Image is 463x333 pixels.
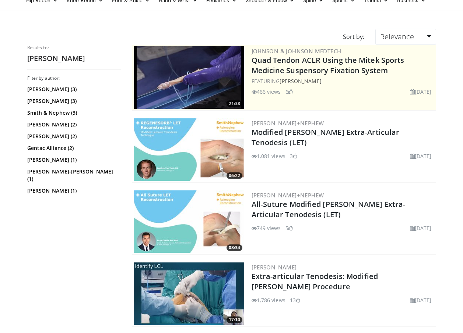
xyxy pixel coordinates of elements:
h3: Filter by author: [27,75,121,81]
a: Johnson & Johnson MedTech [252,47,341,55]
a: All-Suture Modified [PERSON_NAME] Extra-Articular Tenodesis (LET) [252,199,406,219]
a: [PERSON_NAME] (3) [27,86,119,93]
a: 17:10 [134,262,244,325]
h2: [PERSON_NAME] [27,54,121,63]
a: [PERSON_NAME] (2) [27,133,119,140]
div: FEATURING [252,77,435,85]
img: b78fd9da-dc16-4fd1-a89d-538d899827f1.300x170_q85_crop-smart_upscale.jpg [134,46,244,109]
li: 466 views [252,88,281,96]
div: Sort by: [337,29,370,45]
img: 0a0e5dc6-397d-4ad2-abf1-900756cf3b0e.300x170_q85_crop-smart_upscale.jpg [134,190,244,253]
a: [PERSON_NAME] (2) [27,121,119,128]
span: Relevance [380,32,414,42]
li: 749 views [252,224,281,232]
li: [DATE] [410,224,432,232]
a: Modified [PERSON_NAME] Extra-Articular Tenodesis (LET) [252,127,400,147]
a: 03:34 [134,190,244,253]
a: [PERSON_NAME]+Nephew [252,119,324,127]
a: [PERSON_NAME] [280,78,321,85]
li: 5 [285,224,293,232]
li: 6 [285,88,293,96]
a: Quad Tendon ACLR Using the Mitek Sports Medicine Suspensory Fixation System [252,55,404,75]
li: [DATE] [410,296,432,304]
a: Gentac Alliance (2) [27,144,119,152]
a: [PERSON_NAME] (1) [27,187,119,194]
p: Results for: [27,45,121,51]
span: 03:34 [227,244,242,251]
a: Extra-articular Tenodesis: Modified [PERSON_NAME] Procedure [252,271,378,291]
span: 06:22 [227,172,242,179]
span: 21:38 [227,100,242,107]
a: [PERSON_NAME] [252,264,297,271]
li: [DATE] [410,88,432,96]
a: Relevance [375,29,436,45]
li: 3 [290,152,297,160]
a: [PERSON_NAME] (3) [27,97,119,105]
li: 1,081 views [252,152,285,160]
a: 21:38 [134,46,244,109]
a: 06:22 [134,118,244,181]
a: [PERSON_NAME]-[PERSON_NAME] (1) [27,168,119,183]
li: [DATE] [410,152,432,160]
li: 1,786 views [252,296,285,304]
img: 1e138b51-965c-4db6-babc-cf5bcdccae65.300x170_q85_crop-smart_upscale.jpg [134,118,244,181]
a: [PERSON_NAME] (1) [27,156,119,164]
li: 13 [290,296,300,304]
a: [PERSON_NAME]+Nephew [252,191,324,199]
img: a0e69403-0f10-4164-ba23-48c128aeda71.300x170_q85_crop-smart_upscale.jpg [134,262,244,325]
a: Smith & Nephew (3) [27,109,119,117]
span: 17:10 [227,316,242,323]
